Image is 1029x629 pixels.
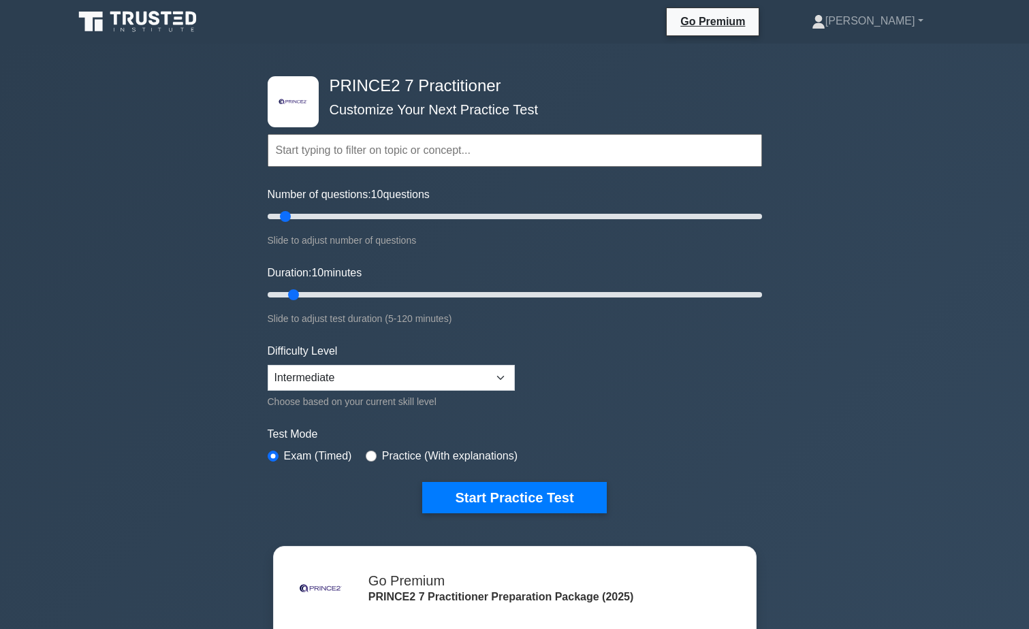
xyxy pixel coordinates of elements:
label: Exam (Timed) [284,448,352,464]
label: Practice (With explanations) [382,448,518,464]
label: Test Mode [268,426,762,442]
div: Slide to adjust test duration (5-120 minutes) [268,310,762,327]
a: Go Premium [672,13,753,30]
div: Choose based on your current skill level [268,393,515,410]
h4: PRINCE2 7 Practitioner [324,76,695,96]
span: 10 [371,189,383,200]
span: 10 [311,267,323,278]
a: [PERSON_NAME] [779,7,956,35]
button: Start Practice Test [422,482,606,513]
label: Number of questions: questions [268,187,430,203]
label: Duration: minutes [268,265,362,281]
div: Slide to adjust number of questions [268,232,762,248]
label: Difficulty Level [268,343,338,359]
input: Start typing to filter on topic or concept... [268,134,762,167]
